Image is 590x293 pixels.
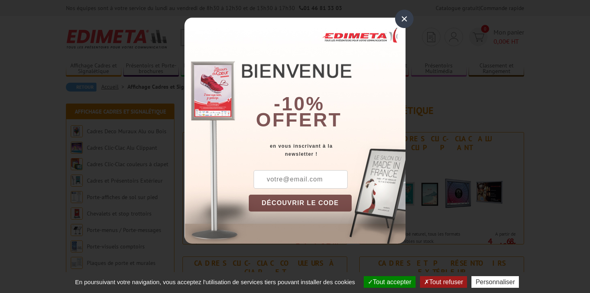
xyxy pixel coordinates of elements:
button: Personnaliser (fenêtre modale) [471,276,519,288]
button: DÉCOUVRIR LE CODE [249,195,352,212]
div: × [395,10,414,28]
font: offert [256,109,342,130]
div: en vous inscrivant à la newsletter ! [249,142,406,158]
span: En poursuivant votre navigation, vous acceptez l'utilisation de services tiers pouvant installer ... [71,279,359,285]
input: votre@email.com [254,170,348,189]
button: Tout accepter [364,276,416,288]
b: -10% [274,93,324,114]
button: Tout refuser [420,276,467,288]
